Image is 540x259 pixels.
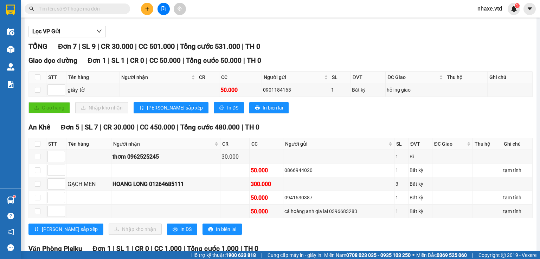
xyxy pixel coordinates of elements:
[58,42,77,51] span: Đơn 7
[247,57,261,65] span: TH 0
[61,123,79,131] span: Đơn 5
[28,26,106,37] button: Lọc VP Gửi
[66,138,111,150] th: Tên hàng
[103,123,135,131] span: CR 30.000
[7,228,14,235] span: notification
[219,105,224,111] span: printer
[187,245,239,253] span: Tổng cước 1.000
[100,123,102,131] span: |
[243,57,245,65] span: |
[242,123,243,131] span: |
[488,72,533,83] th: Ghi chú
[173,227,178,232] span: printer
[245,123,259,131] span: TH 0
[227,104,238,112] span: In DS
[409,138,432,150] th: ĐVT
[108,57,110,65] span: |
[7,46,14,53] img: warehouse-icon
[410,207,431,215] div: Bất kỳ
[330,72,351,83] th: SL
[135,42,137,51] span: |
[67,180,110,188] div: GẠCH MEN
[161,6,166,11] span: file-add
[145,6,150,11] span: plus
[472,251,473,259] span: |
[180,123,240,131] span: Tổng cước 480.000
[96,28,102,34] span: down
[261,251,262,259] span: |
[121,73,190,81] span: Người nhận
[127,57,128,65] span: |
[208,227,213,232] span: printer
[39,5,122,13] input: Tìm tên, số ĐT hoặc mã đơn
[29,6,34,11] span: search
[7,213,14,219] span: question-circle
[66,72,120,83] th: Tên hàng
[134,102,208,113] button: sort-ascending[PERSON_NAME] sắp xếp
[244,245,258,253] span: TH 0
[220,138,250,150] th: CR
[6,5,15,15] img: logo-vxr
[251,207,282,216] div: 50.000
[7,81,14,88] img: solution-icon
[410,194,431,201] div: Bất kỳ
[111,57,125,65] span: SL 1
[245,42,260,51] span: TH 0
[82,42,96,51] span: SL 9
[226,252,256,258] strong: 1900 633 818
[523,3,536,15] button: caret-down
[75,102,128,113] button: downloadNhập kho nhận
[284,166,393,174] div: 0866944020
[112,152,219,161] div: thơm 0962525245
[324,251,411,259] span: Miền Nam
[221,152,248,161] div: 30.000
[268,251,322,259] span: Cung cấp máy in - giấy in:
[412,254,414,257] span: ⚪️
[220,86,261,94] div: 50.000
[263,86,329,94] div: 0901184163
[503,207,531,215] div: tạm tính
[157,3,170,15] button: file-add
[251,166,282,175] div: 50.000
[180,225,192,233] span: In DS
[516,3,518,8] span: 1
[46,72,66,83] th: STT
[197,72,219,83] th: CR
[28,245,82,253] span: Văn Phòng Pleiku
[191,251,256,259] span: Hỗ trợ kỹ thuật:
[147,104,203,112] span: [PERSON_NAME] sắp xếp
[396,153,407,160] div: 1
[101,42,133,51] span: CR 30.000
[250,138,283,150] th: CC
[149,57,181,65] span: CC 50.000
[434,140,465,148] span: ĐC Giao
[7,63,14,71] img: warehouse-icon
[219,72,262,83] th: CC
[28,224,103,235] button: sort-ascending[PERSON_NAME] sắp xếp
[285,140,387,148] span: Người gửi
[136,123,138,131] span: |
[396,166,407,174] div: 1
[242,42,244,51] span: |
[28,57,77,65] span: Giao dọc đường
[146,57,148,65] span: |
[32,27,60,36] span: Lọc VP Gửi
[396,194,407,201] div: 1
[263,104,283,112] span: In biên lai
[202,224,242,235] button: printerIn biên lai
[352,86,384,94] div: Bất kỳ
[396,207,407,215] div: 1
[154,245,182,253] span: CC 1.000
[410,153,431,160] div: Bì
[445,72,488,83] th: Thu hộ
[7,244,14,251] span: message
[141,3,153,15] button: plus
[502,138,533,150] th: Ghi chú
[186,57,242,65] span: Tổng cước 50.000
[387,73,438,81] span: ĐC Giao
[410,166,431,174] div: Bất kỳ
[131,245,133,253] span: |
[7,28,14,35] img: warehouse-icon
[249,102,289,113] button: printerIn biên lai
[13,195,15,198] sup: 1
